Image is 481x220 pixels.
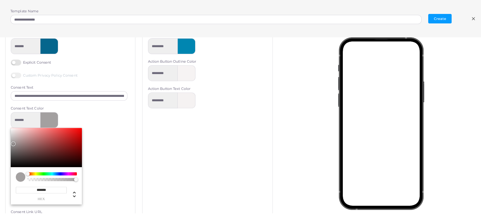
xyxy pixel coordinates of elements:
[428,14,452,23] button: Create
[16,197,67,201] span: hex
[11,106,44,111] label: Consent Text Color
[16,172,25,182] div: current color is #A3A0A0
[11,72,77,79] label: Custom Privacy Policy Consent
[148,86,191,91] label: Action Button Text Color
[11,60,51,66] label: Explicit Consent
[11,210,42,215] label: Consent Link URL
[67,187,77,201] div: Change another color definition
[148,59,196,64] label: Action Button Outline Color
[11,128,82,204] div: Chrome color picker
[10,9,39,14] label: Template Name
[11,85,33,90] label: Consent Text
